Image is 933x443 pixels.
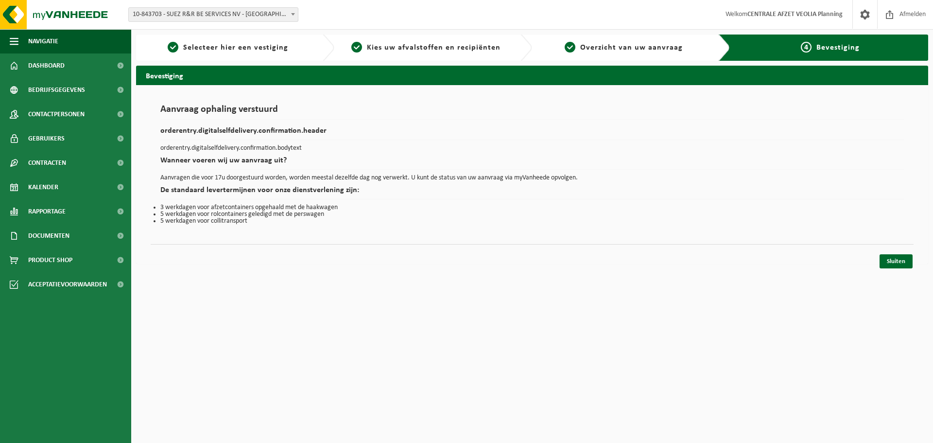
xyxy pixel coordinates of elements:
[160,204,904,211] li: 3 werkdagen voor afzetcontainers opgehaald met de haakwagen
[537,42,711,53] a: 3Overzicht van uw aanvraag
[28,126,65,151] span: Gebruikers
[747,11,843,18] strong: CENTRALE AFZET VEOLIA Planning
[160,127,904,140] h2: orderentry.digitalselfdelivery.confirmation.header
[141,42,315,53] a: 1Selecteer hier een vestiging
[28,151,66,175] span: Contracten
[160,145,904,152] p: orderentry.digitalselfdelivery.confirmation.bodytext
[28,248,72,272] span: Product Shop
[351,42,362,53] span: 2
[160,157,904,170] h2: Wanneer voeren wij uw aanvraag uit?
[28,29,58,53] span: Navigatie
[160,211,904,218] li: 5 werkdagen voor rolcontainers geledigd met de perswagen
[565,42,575,53] span: 3
[160,186,904,199] h2: De standaard levertermijnen voor onze dienstverlening zijn:
[129,8,298,21] span: 10-843703 - SUEZ R&R BE SERVICES NV - SOBINCO - ZULTE
[28,199,66,224] span: Rapportage
[880,254,913,268] a: Sluiten
[28,272,107,297] span: Acceptatievoorwaarden
[160,175,904,181] p: Aanvragen die voor 17u doorgestuurd worden, worden meestal dezelfde dag nog verwerkt. U kunt de s...
[168,42,178,53] span: 1
[28,224,69,248] span: Documenten
[183,44,288,52] span: Selecteer hier een vestiging
[816,44,860,52] span: Bevestiging
[28,175,58,199] span: Kalender
[136,66,928,85] h2: Bevestiging
[580,44,683,52] span: Overzicht van uw aanvraag
[28,102,85,126] span: Contactpersonen
[367,44,501,52] span: Kies uw afvalstoffen en recipiënten
[28,78,85,102] span: Bedrijfsgegevens
[339,42,513,53] a: 2Kies uw afvalstoffen en recipiënten
[128,7,298,22] span: 10-843703 - SUEZ R&R BE SERVICES NV - SOBINCO - ZULTE
[160,218,904,225] li: 5 werkdagen voor collitransport
[801,42,812,53] span: 4
[160,105,904,120] h1: Aanvraag ophaling verstuurd
[28,53,65,78] span: Dashboard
